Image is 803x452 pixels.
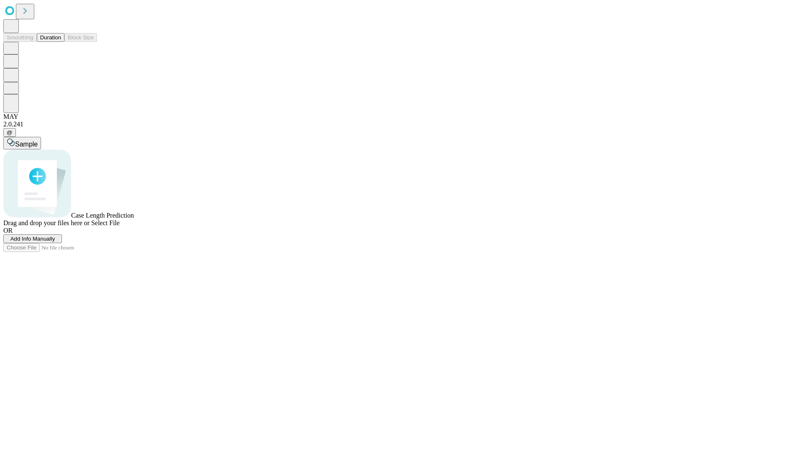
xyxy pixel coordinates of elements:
[3,227,13,234] span: OR
[71,212,134,219] span: Case Length Prediction
[3,137,41,149] button: Sample
[3,234,62,243] button: Add Info Manually
[7,129,13,136] span: @
[15,141,38,148] span: Sample
[3,219,90,226] span: Drag and drop your files here or
[3,33,37,42] button: Smoothing
[3,121,800,128] div: 2.0.241
[64,33,97,42] button: Block Size
[3,113,800,121] div: MAY
[3,128,16,137] button: @
[37,33,64,42] button: Duration
[91,219,120,226] span: Select File
[10,236,55,242] span: Add Info Manually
